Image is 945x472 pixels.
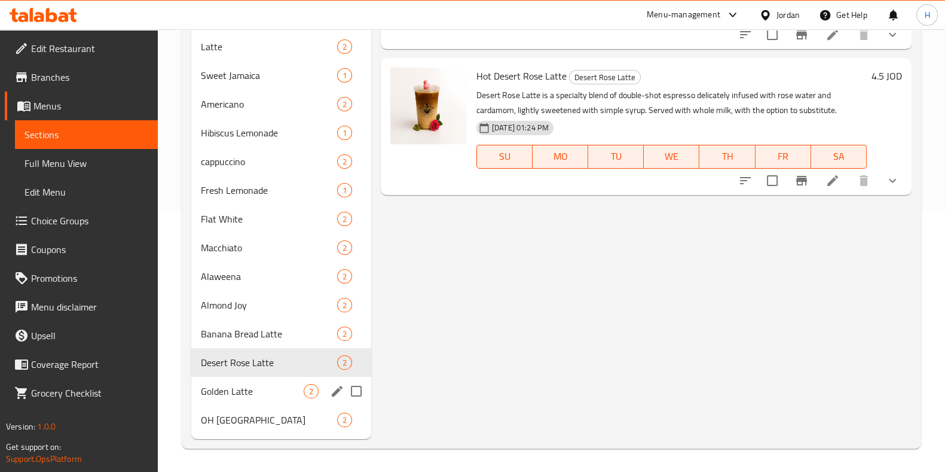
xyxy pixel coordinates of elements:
[649,148,695,165] span: WE
[201,126,337,140] div: Hibiscus Lemonade
[31,357,148,371] span: Coverage Report
[787,166,816,195] button: Branch-specific-item
[31,214,148,228] span: Choice Groups
[191,348,371,377] div: Desert Rose Latte2
[704,148,750,165] span: TH
[31,271,148,285] span: Promotions
[533,145,588,169] button: MO
[487,122,553,133] span: [DATE] 01:24 PM
[338,214,351,225] span: 2
[5,264,158,293] a: Promotions
[482,148,528,165] span: SU
[537,148,583,165] span: MO
[5,63,158,92] a: Branches
[337,269,352,284] div: items
[5,293,158,321] a: Menu disclaimer
[337,327,352,341] div: items
[390,68,467,144] img: Hot Desert Rose Latte
[570,71,640,84] span: Desert Rose Latte
[5,235,158,264] a: Coupons
[201,97,337,111] div: Americano
[878,20,907,49] button: show more
[6,451,82,467] a: Support.OpsPlatform
[337,39,352,54] div: items
[201,240,337,255] span: Macchiato
[338,99,351,110] span: 2
[191,147,371,176] div: cappuccino2
[5,379,158,407] a: Grocery Checklist
[191,319,371,348] div: Banana Bread Latte2
[816,148,862,165] span: SA
[191,262,371,291] div: Alaweena2
[201,413,337,427] div: OH Canada
[338,328,351,340] span: 2
[731,20,760,49] button: sort-choices
[328,382,346,400] button: edit
[569,70,641,84] div: Desert Rose Latte
[825,173,840,188] a: Edit menu item
[776,8,800,22] div: Jordan
[37,419,56,434] span: 1.0.0
[5,206,158,235] a: Choice Groups
[5,92,158,120] a: Menus
[871,68,902,84] h6: 4.5 JOD
[588,145,644,169] button: TU
[31,242,148,257] span: Coupons
[25,127,148,142] span: Sections
[201,355,337,370] span: Desert Rose Latte
[731,166,760,195] button: sort-choices
[337,212,352,226] div: items
[201,39,337,54] span: Latte
[304,384,319,398] div: items
[191,90,371,118] div: Americano2
[760,148,806,165] span: FR
[825,28,840,42] a: Edit menu item
[476,67,567,85] span: Hot Desert Rose Latte
[5,321,158,350] a: Upsell
[338,242,351,254] span: 2
[304,386,318,397] span: 2
[201,154,337,169] span: cappuccino
[201,384,304,398] span: Golden Latte
[191,406,371,434] div: OH [GEOGRAPHIC_DATA]2
[15,149,158,178] a: Full Menu View
[191,205,371,233] div: Flat White2
[756,145,811,169] button: FR
[760,22,785,47] span: Select to update
[337,183,352,197] div: items
[849,20,878,49] button: delete
[191,118,371,147] div: Hibiscus Lemonade1
[338,41,351,53] span: 2
[337,126,352,140] div: items
[33,99,148,113] span: Menus
[338,300,351,311] span: 2
[31,70,148,84] span: Branches
[6,439,61,455] span: Get support on:
[201,298,337,312] span: Almond Joy
[191,32,371,61] div: Latte2
[25,156,148,170] span: Full Menu View
[849,166,878,195] button: delete
[338,185,351,196] span: 1
[201,183,337,197] span: Fresh Lemonade
[201,212,337,226] span: Flat White
[644,145,699,169] button: WE
[787,20,816,49] button: Branch-specific-item
[338,70,351,81] span: 1
[31,328,148,343] span: Upsell
[593,148,639,165] span: TU
[699,145,755,169] button: TH
[647,8,720,22] div: Menu-management
[338,127,351,139] span: 1
[201,413,337,427] span: OH [GEOGRAPHIC_DATA]
[337,413,352,427] div: items
[191,233,371,262] div: Macchiato2
[6,419,35,434] span: Version:
[201,269,337,284] span: Alaweena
